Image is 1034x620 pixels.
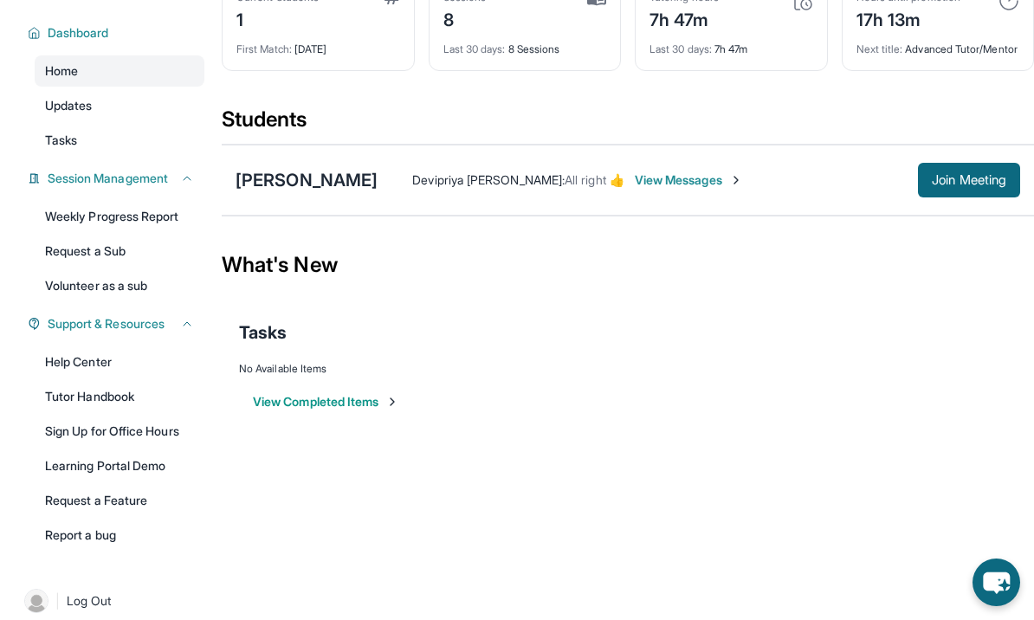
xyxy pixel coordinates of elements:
[729,173,743,187] img: Chevron-Right
[565,172,624,187] span: All right 👍
[35,381,204,412] a: Tutor Handbook
[236,168,378,192] div: [PERSON_NAME]
[48,24,109,42] span: Dashboard
[24,589,48,613] img: user-img
[35,270,204,301] a: Volunteer as a sub
[649,32,813,56] div: 7h 47m
[236,4,319,32] div: 1
[17,582,204,620] a: |Log Out
[443,32,607,56] div: 8 Sessions
[55,591,60,611] span: |
[67,592,112,610] span: Log Out
[35,485,204,516] a: Request a Feature
[41,315,194,333] button: Support & Resources
[236,42,292,55] span: First Match :
[35,55,204,87] a: Home
[41,170,194,187] button: Session Management
[45,132,77,149] span: Tasks
[222,227,1034,303] div: What's New
[973,559,1020,606] button: chat-button
[932,175,1006,185] span: Join Meeting
[35,346,204,378] a: Help Center
[45,62,78,80] span: Home
[856,4,960,32] div: 17h 13m
[239,362,1017,376] div: No Available Items
[35,236,204,267] a: Request a Sub
[443,4,487,32] div: 8
[222,106,1034,144] div: Students
[35,416,204,447] a: Sign Up for Office Hours
[35,520,204,551] a: Report a bug
[35,90,204,121] a: Updates
[45,97,93,114] span: Updates
[412,172,565,187] span: Devipriya [PERSON_NAME] :
[35,125,204,156] a: Tasks
[443,42,506,55] span: Last 30 days :
[918,163,1020,197] button: Join Meeting
[635,171,743,189] span: View Messages
[856,32,1020,56] div: Advanced Tutor/Mentor
[35,450,204,481] a: Learning Portal Demo
[649,42,712,55] span: Last 30 days :
[48,315,165,333] span: Support & Resources
[239,320,287,345] span: Tasks
[253,393,399,410] button: View Completed Items
[41,24,194,42] button: Dashboard
[48,170,168,187] span: Session Management
[35,201,204,232] a: Weekly Progress Report
[236,32,400,56] div: [DATE]
[649,4,719,32] div: 7h 47m
[856,42,903,55] span: Next title :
